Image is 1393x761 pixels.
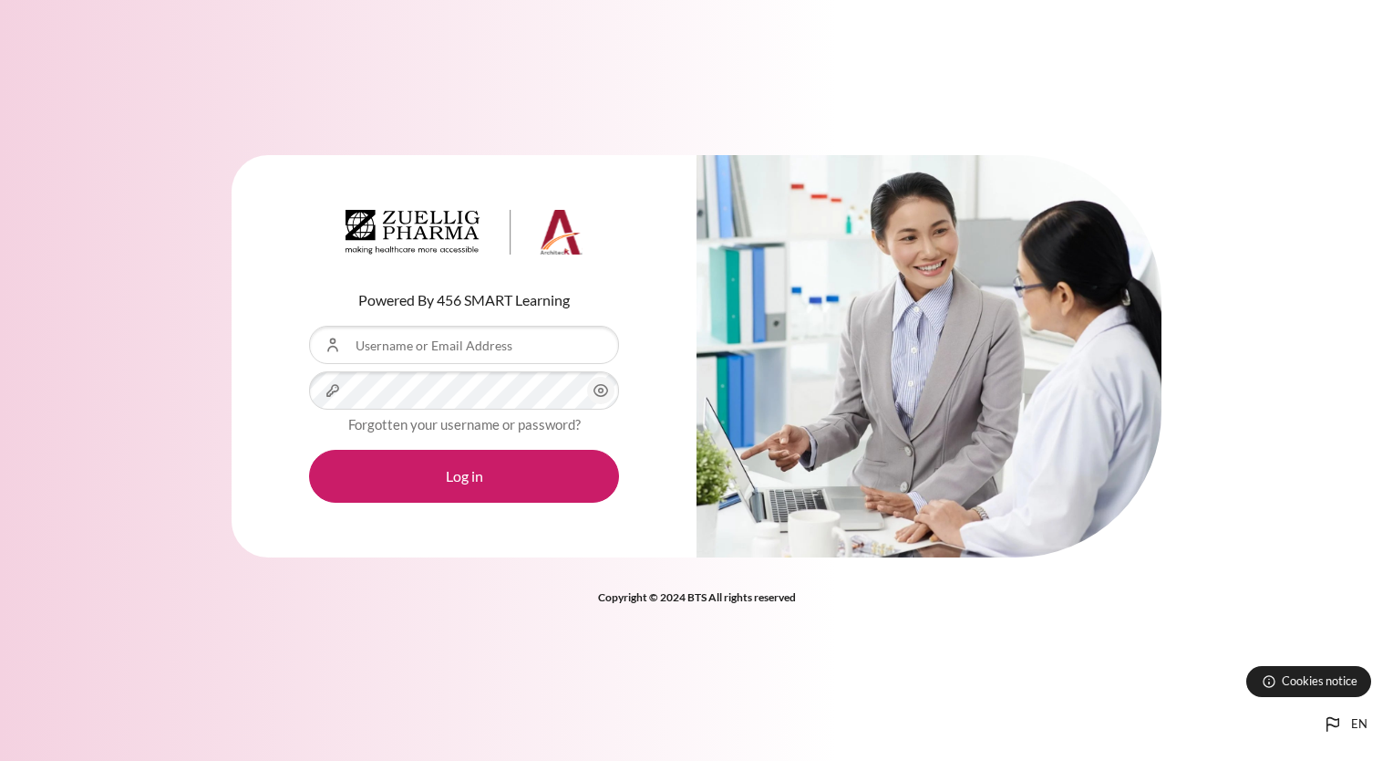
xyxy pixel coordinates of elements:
[309,289,619,311] p: Powered By 456 SMART Learning
[1315,706,1375,743] button: Languages
[1351,715,1367,734] span: en
[346,210,583,255] img: Architeck
[1282,672,1357,690] span: Cookies notice
[1246,666,1371,697] button: Cookies notice
[309,450,619,503] button: Log in
[309,326,619,364] input: Username or Email Address
[348,416,581,433] a: Forgotten your username or password?
[598,590,796,604] strong: Copyright © 2024 BTS All rights reserved
[346,210,583,263] a: Architeck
